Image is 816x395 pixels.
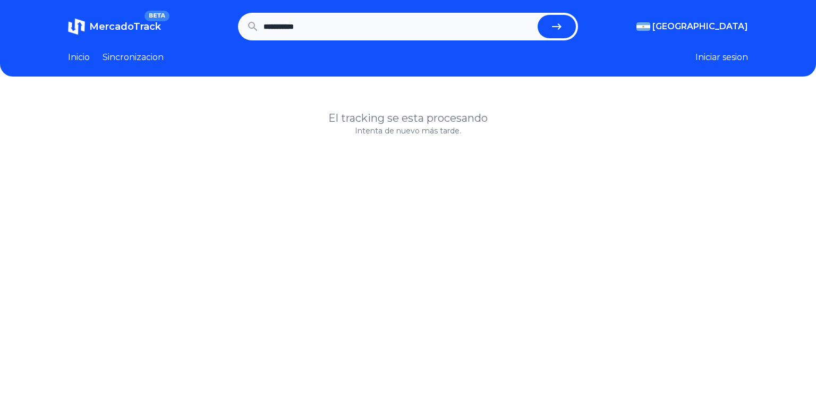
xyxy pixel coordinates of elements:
span: BETA [144,11,169,21]
button: Iniciar sesion [695,51,748,64]
h1: El tracking se esta procesando [68,111,748,125]
img: Argentina [636,22,650,31]
img: MercadoTrack [68,18,85,35]
span: [GEOGRAPHIC_DATA] [652,20,748,33]
a: Sincronizacion [103,51,164,64]
button: [GEOGRAPHIC_DATA] [636,20,748,33]
p: Intenta de nuevo más tarde. [68,125,748,136]
span: MercadoTrack [89,21,161,32]
a: Inicio [68,51,90,64]
a: MercadoTrackBETA [68,18,161,35]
